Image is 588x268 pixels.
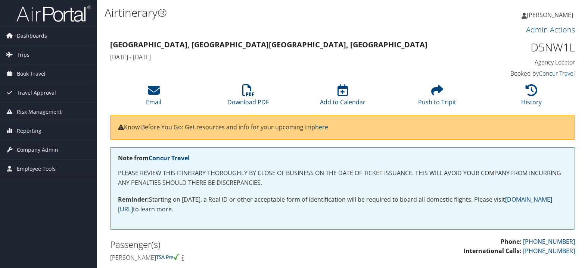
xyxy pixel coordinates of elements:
[118,123,567,132] p: Know Before You Go: Get resources and info for your upcoming trip
[527,11,573,19] span: [PERSON_NAME]
[118,195,552,213] a: [DOMAIN_NAME][URL]
[17,122,41,140] span: Reporting
[467,69,575,78] h4: Booked by
[17,64,46,83] span: Book Travel
[522,4,581,26] a: [PERSON_NAME]
[118,168,567,187] p: PLEASE REVIEW THIS ITINERARY THOROUGHLY BY CLOSE OF BUSINESS ON THE DATE OF TICKET ISSUANCE. THIS...
[227,88,269,106] a: Download PDF
[16,5,91,22] img: airportal-logo.png
[501,237,522,246] strong: Phone:
[539,69,575,78] a: Concur Travel
[146,88,161,106] a: Email
[149,154,190,162] a: Concur Travel
[110,53,456,61] h4: [DATE] - [DATE]
[418,88,456,106] a: Push to Tripit
[467,40,575,55] h1: D5NW1L
[17,83,56,102] span: Travel Approval
[521,88,542,106] a: History
[118,195,567,214] p: Starting on [DATE], a Real ID or other acceptable form of identification will be required to boar...
[17,26,47,45] span: Dashboards
[118,195,149,204] strong: Reminder:
[320,88,365,106] a: Add to Calendar
[110,253,337,262] h4: [PERSON_NAME]
[315,123,328,131] a: here
[110,238,337,251] h2: Passenger(s)
[156,253,180,260] img: tsa-precheck.png
[17,45,29,64] span: Trips
[17,141,58,159] span: Company Admin
[17,103,62,121] span: Risk Management
[118,154,190,162] strong: Note from
[110,40,427,50] strong: [GEOGRAPHIC_DATA], [GEOGRAPHIC_DATA] [GEOGRAPHIC_DATA], [GEOGRAPHIC_DATA]
[467,58,575,66] h4: Agency Locator
[523,237,575,246] a: [PHONE_NUMBER]
[17,160,56,178] span: Employee Tools
[105,5,422,21] h1: Airtinerary®
[523,247,575,255] a: [PHONE_NUMBER]
[464,247,522,255] strong: International Calls:
[526,25,575,35] a: Admin Actions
